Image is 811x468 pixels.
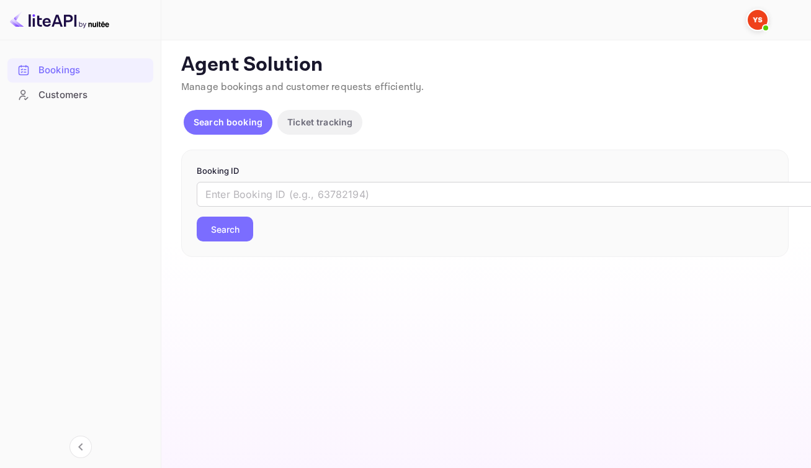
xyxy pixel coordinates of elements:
[38,88,147,102] div: Customers
[7,58,153,81] a: Bookings
[194,115,262,128] p: Search booking
[69,436,92,458] button: Collapse navigation
[10,10,109,30] img: LiteAPI logo
[7,83,153,106] a: Customers
[7,58,153,83] div: Bookings
[7,83,153,107] div: Customers
[197,165,773,178] p: Booking ID
[197,217,253,241] button: Search
[38,63,147,78] div: Bookings
[181,53,789,78] p: Agent Solution
[748,10,768,30] img: Yandex Support
[287,115,352,128] p: Ticket tracking
[181,81,424,94] span: Manage bookings and customer requests efficiently.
